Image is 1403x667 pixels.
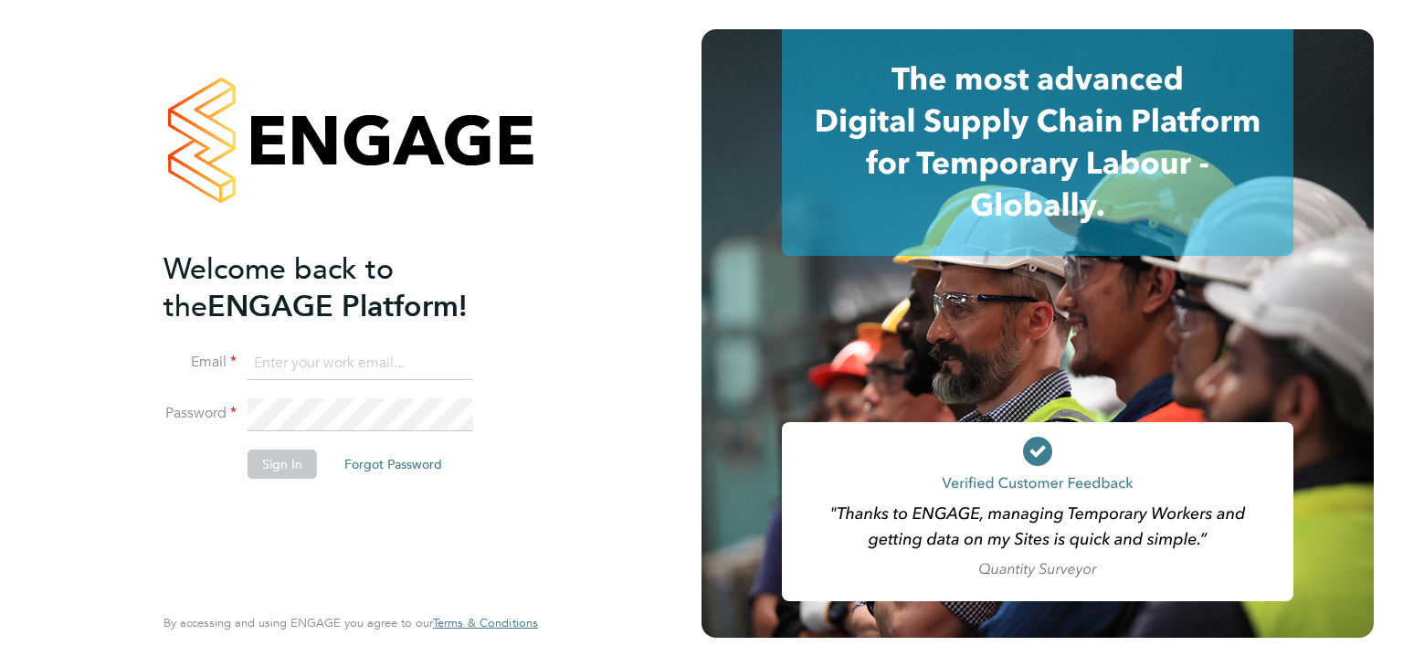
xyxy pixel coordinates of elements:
span: Welcome back to the [164,251,394,324]
button: Sign In [248,450,317,479]
span: By accessing and using ENGAGE you agree to our [164,615,538,630]
button: Forgot Password [330,450,457,479]
label: Password [164,404,237,423]
a: Terms & Conditions [433,616,538,630]
input: Enter your work email... [248,347,473,380]
h2: ENGAGE Platform! [164,250,520,325]
span: Terms & Conditions [433,615,538,630]
label: Email [164,353,237,372]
